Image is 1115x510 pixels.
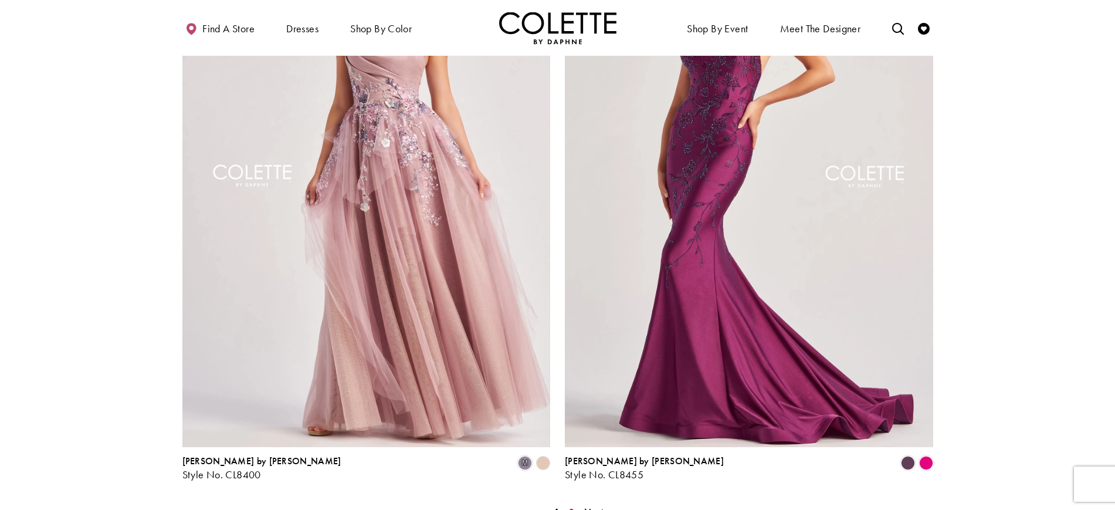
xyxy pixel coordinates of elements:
[182,468,261,481] span: Style No. CL8400
[536,456,550,470] i: Champagne Multi
[777,12,864,44] a: Meet the designer
[182,455,341,467] span: [PERSON_NAME] by [PERSON_NAME]
[565,468,643,481] span: Style No. CL8455
[565,455,724,467] span: [PERSON_NAME] by [PERSON_NAME]
[919,456,933,470] i: Lipstick Pink
[565,456,724,481] div: Colette by Daphne Style No. CL8455
[684,12,751,44] span: Shop By Event
[182,456,341,481] div: Colette by Daphne Style No. CL8400
[915,12,933,44] a: Check Wishlist
[499,12,616,44] a: Visit Home Page
[283,12,321,44] span: Dresses
[499,12,616,44] img: Colette by Daphne
[202,23,255,35] span: Find a store
[901,456,915,470] i: Plum
[780,23,861,35] span: Meet the designer
[350,23,412,35] span: Shop by color
[182,12,257,44] a: Find a store
[286,23,318,35] span: Dresses
[347,12,415,44] span: Shop by color
[687,23,748,35] span: Shop By Event
[518,456,532,470] i: Dusty Lilac/Multi
[889,12,907,44] a: Toggle search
